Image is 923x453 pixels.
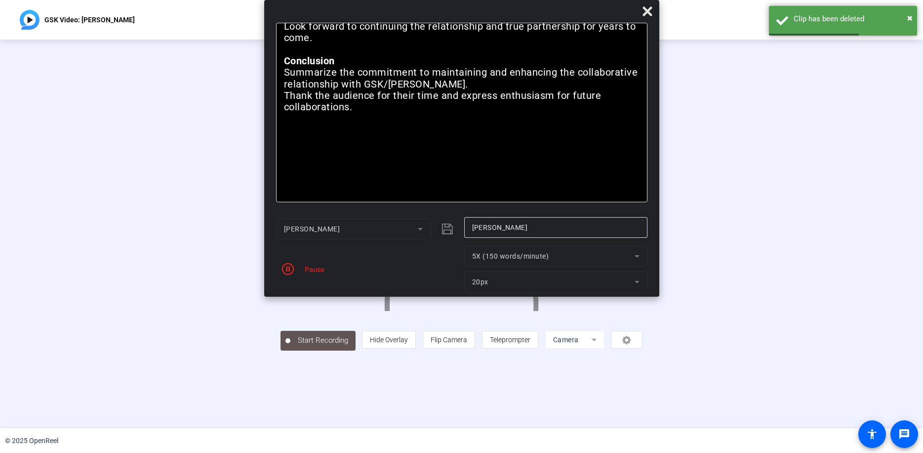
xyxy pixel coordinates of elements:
[490,336,530,344] span: Teleprompter
[472,222,640,233] input: Title
[370,336,408,344] span: Hide Overlay
[20,10,40,30] img: OpenReel logo
[898,428,910,440] mat-icon: message
[5,436,58,446] div: © 2025 OpenReel
[794,13,910,25] div: Clip has been deleted
[907,10,913,25] button: Close
[284,55,335,67] strong: Conclusion
[290,335,356,346] span: Start Recording
[431,336,467,344] span: Flip Camera
[284,67,640,90] li: Summarize the commitment to maintaining and enhancing the collaborative relationship with GSK/[PE...
[907,12,913,24] span: ×
[300,264,324,274] div: Pause
[284,90,640,113] li: Thank the audience for their time and express enthusiasm for future collaborations.
[284,21,640,44] li: Look forward to continuing the relationship and true partnership for years to come.
[866,428,878,440] mat-icon: accessibility
[44,14,135,26] p: GSK Video: [PERSON_NAME]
